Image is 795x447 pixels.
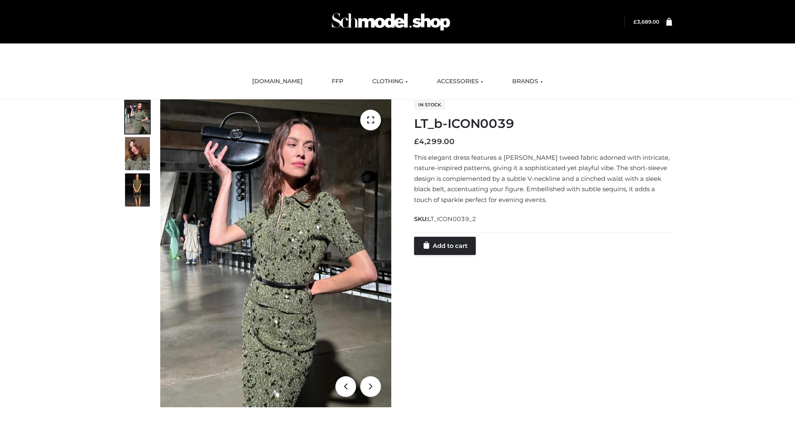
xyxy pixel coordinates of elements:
[634,19,659,25] bdi: 3,689.00
[125,137,150,170] img: Screenshot-2024-10-29-at-7.00.03%E2%80%AFPM.jpg
[634,19,659,25] a: £3,689.00
[506,72,549,91] a: BRANDS
[366,72,414,91] a: CLOTHING
[329,5,453,38] img: Schmodel Admin 964
[160,99,391,407] img: LT_b-ICON0039
[414,116,672,131] h1: LT_b-ICON0039
[246,72,309,91] a: [DOMAIN_NAME]
[414,214,477,224] span: SKU:
[125,173,150,207] img: Screenshot-2024-10-29-at-7.00.09%E2%80%AFPM.jpg
[125,101,150,134] img: Screenshot-2024-10-29-at-6.59.56%E2%80%AFPM.jpg
[414,237,476,255] a: Add to cart
[634,19,637,25] span: £
[428,215,476,223] span: LT_ICON0039_2
[431,72,489,91] a: ACCESSORIES
[414,137,455,146] bdi: 4,299.00
[325,72,349,91] a: FFP
[414,152,672,205] p: This elegant dress features a [PERSON_NAME] tweed fabric adorned with intricate, nature-inspired ...
[414,100,445,110] span: In stock
[414,137,419,146] span: £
